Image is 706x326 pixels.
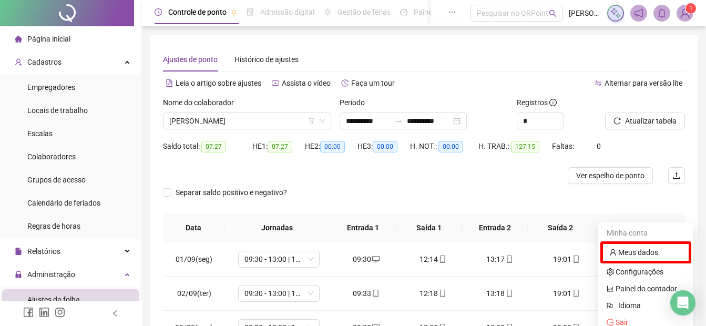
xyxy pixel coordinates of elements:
span: swap-right [394,117,403,125]
span: Assista o vídeo [282,79,331,87]
sup: Atualize o seu contato no menu Meus Dados [685,3,696,14]
span: history [341,79,349,87]
span: file-done [247,8,254,16]
span: left [111,310,119,317]
div: Saldo total: [163,140,252,152]
div: 19:01 [541,253,591,265]
span: Relatórios [27,247,60,256]
span: Administração [27,270,75,279]
a: setting Configurações [607,268,663,276]
span: clock-circle [155,8,162,16]
span: info-circle [549,99,557,106]
div: 09:30 [341,253,391,265]
label: Nome do colaborador [163,97,241,108]
span: Grupos de acesso [27,176,86,184]
span: Painel do DP [414,8,455,16]
button: Atualizar tabela [605,113,685,129]
div: HE 2: [305,140,357,152]
th: Jornadas [224,213,331,242]
span: search [549,9,557,17]
span: file-text [166,79,173,87]
span: lock [15,271,22,278]
span: notification [634,8,643,18]
span: youtube [272,79,279,87]
div: 13:17 [475,253,525,265]
span: mobile [505,256,513,263]
span: [PERSON_NAME] [569,7,601,19]
span: Separar saldo positivo e negativo? [171,187,291,198]
span: bell [657,8,667,18]
span: 00:00 [373,141,397,152]
span: file [15,248,22,255]
th: Saída 1 [396,213,462,242]
span: Página inicial [27,35,70,43]
span: desktop [371,256,380,263]
span: 00:00 [438,141,463,152]
th: Saída 2 [528,213,594,242]
span: Calendário de feriados [27,199,100,207]
div: 09:33 [341,288,391,299]
span: filter [309,118,315,124]
div: 19:01 [541,288,591,299]
span: Ver espelho de ponto [576,170,644,181]
span: Alternar para versão lite [605,79,682,87]
span: Escalas [27,129,53,138]
span: dashboard [400,8,407,16]
div: 12:14 [408,253,458,265]
span: Histórico de ajustes [234,55,299,64]
span: 09:30 - 13:00 | 14:00 - 18:30 [244,251,313,267]
span: 02/09(ter) [177,289,211,298]
span: facebook [23,307,34,318]
div: 13:18 [475,288,525,299]
span: 127:15 [511,141,539,152]
span: reload [613,117,621,125]
span: Regras de horas [27,222,80,230]
span: mobile [438,256,446,263]
div: HE 1: [252,140,305,152]
span: Admissão digital [260,8,314,16]
span: mobile [438,290,446,297]
span: mobile [371,290,380,297]
span: Empregadores [27,83,75,91]
div: H. TRAB.: [478,140,552,152]
a: user Meus dados [609,248,658,257]
span: Colaboradores [27,152,76,161]
div: H. NOT.: [410,140,478,152]
span: logout [607,319,614,326]
span: ellipsis [448,8,456,16]
span: 01/09(seg) [176,255,212,263]
span: Atualizar tabela [625,115,677,127]
span: Ajustes de ponto [163,55,218,64]
span: Ajustes da folha [27,296,80,304]
span: to [394,117,403,125]
span: mobile [505,290,513,297]
th: Data [163,213,224,242]
span: linkedin [39,307,49,318]
button: Ver espelho de ponto [568,167,653,184]
span: swap [595,79,602,87]
div: HE 3: [357,140,410,152]
label: Período [340,97,372,108]
th: Observações [594,213,677,242]
span: Faltas: [552,142,576,150]
div: 12:18 [408,288,458,299]
span: home [15,35,22,43]
a: bar-chart Painel do contador [607,284,677,293]
th: Entrada 1 [330,213,396,242]
th: Entrada 2 [462,213,527,242]
span: mobile [571,256,580,263]
img: 66729 [677,5,693,21]
span: instagram [55,307,65,318]
span: 07:27 [201,141,226,152]
span: 0 [597,142,601,150]
span: 00:00 [320,141,345,152]
span: Leia o artigo sobre ajustes [176,79,261,87]
span: Controle de ponto [168,8,227,16]
img: sparkle-icon.fc2bf0ac1784a2077858766a79e2daf3.svg [610,7,621,19]
span: Cadastros [27,58,62,66]
span: sun [324,8,331,16]
span: user-add [15,58,22,66]
span: flag [607,300,614,311]
span: Observações [602,222,669,233]
span: upload [672,171,681,180]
